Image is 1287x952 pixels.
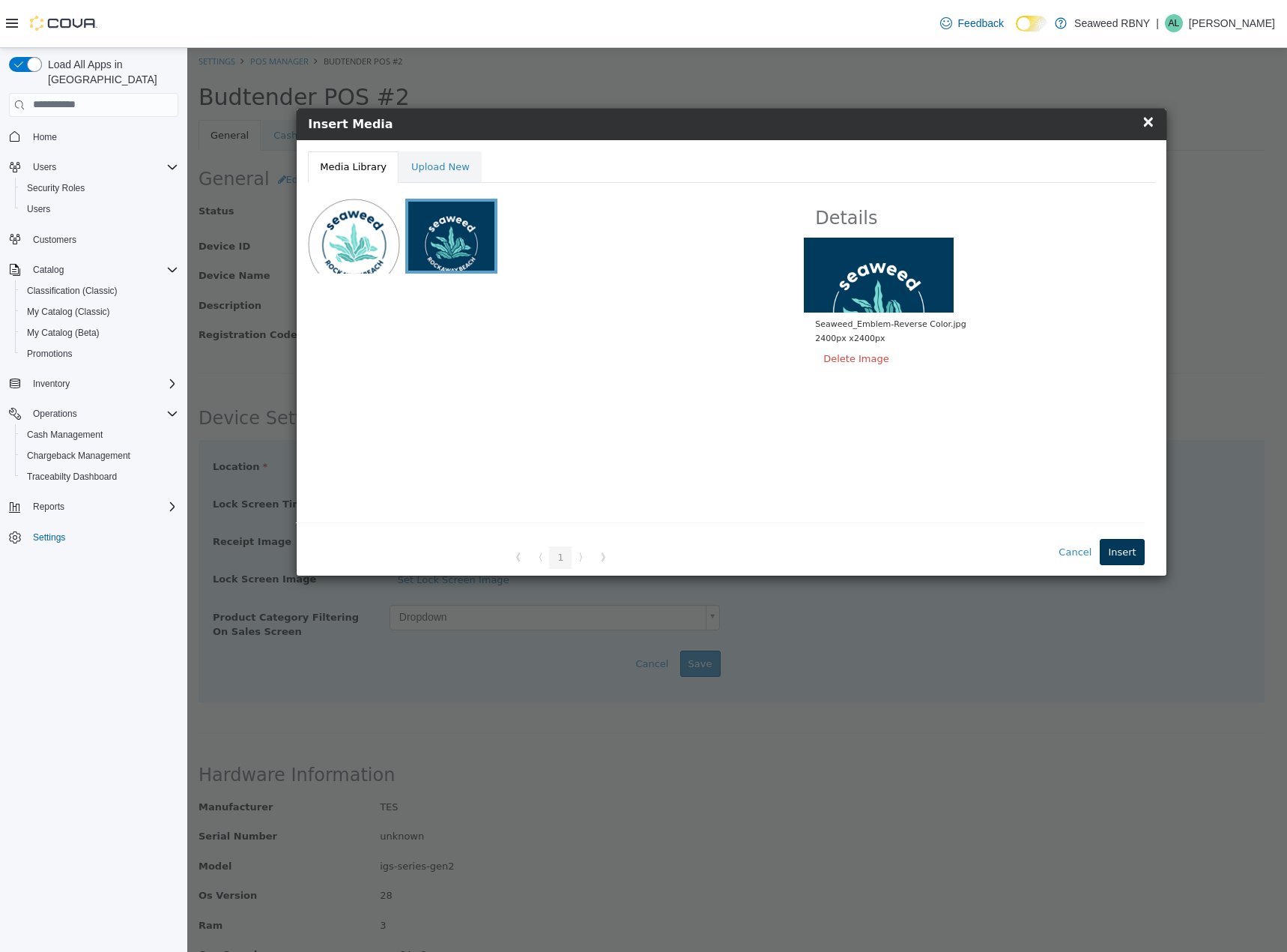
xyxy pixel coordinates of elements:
[27,285,118,297] span: Classification (Classic)
[628,160,690,180] h2: Details
[21,200,178,218] span: Users
[27,471,117,483] span: Traceabilty Dashboard
[3,403,184,424] button: Operations
[27,450,130,462] span: Chargeback Management
[27,261,70,279] button: Catalog
[33,161,56,173] span: Users
[121,103,211,135] a: Media Library
[628,298,710,325] button: Delete Image
[27,429,103,441] span: Cash Management
[30,16,97,31] img: Cova
[21,345,178,363] span: Promotions
[27,128,63,146] a: Home
[21,324,106,342] a: My Catalog (Beta)
[27,327,100,339] span: My Catalog (Beta)
[27,261,178,279] span: Catalog
[27,405,83,423] button: Operations
[27,127,178,146] span: Home
[1169,14,1180,32] span: AL
[21,200,56,218] a: Users
[3,526,184,548] button: Settings
[15,424,184,445] button: Cash Management
[21,324,178,342] span: My Catalog (Beta)
[33,531,65,543] span: Settings
[21,426,178,444] span: Cash Management
[15,322,184,343] button: My Catalog (Beta)
[21,468,123,486] a: Traceabilty Dashboard
[27,158,62,176] button: Users
[1156,14,1159,32] p: |
[15,178,184,199] button: Security Roles
[27,375,178,393] span: Inventory
[27,158,178,176] span: Users
[688,286,698,295] small: px
[958,16,1004,31] span: Feedback
[21,179,178,197] span: Security Roles
[27,230,178,249] span: Customers
[27,405,178,423] span: Operations
[121,67,967,85] h4: Insert Media
[3,229,184,250] button: Customers
[15,199,184,220] button: Users
[15,466,184,487] button: Traceabilty Dashboard
[212,103,294,135] a: Upload New
[667,286,688,295] small: 2400
[1016,16,1047,31] input: Dark Mode
[628,271,778,281] small: Seaweed_Emblem-Reverse Color.jpg
[27,375,76,393] button: Inventory
[27,203,50,215] span: Users
[27,528,71,546] a: Settings
[33,234,76,246] span: Customers
[649,286,667,295] small: px x
[21,345,79,363] a: Promotions
[15,445,184,466] button: Chargeback Management
[27,231,82,249] a: Customers
[33,131,57,143] span: Home
[21,303,116,321] a: My Catalog (Classic)
[27,528,178,546] span: Settings
[33,264,64,276] span: Catalog
[21,179,91,197] a: Security Roles
[954,64,968,82] span: ×
[934,8,1010,38] a: Feedback
[27,182,85,194] span: Security Roles
[3,373,184,394] button: Inventory
[3,157,184,178] button: Users
[3,259,184,280] button: Catalog
[21,426,109,444] a: Cash Management
[27,306,110,318] span: My Catalog (Classic)
[912,491,957,518] button: Insert
[33,408,77,420] span: Operations
[3,496,184,517] button: Reports
[21,447,136,465] a: Chargeback Management
[1074,14,1150,32] p: Seaweed RBNY
[863,491,912,518] button: Cancel
[1165,14,1183,32] div: Adam Linet
[33,501,64,513] span: Reports
[628,286,649,295] small: 2400
[15,280,184,301] button: Classification (Classic)
[27,498,70,516] button: Reports
[3,126,184,148] button: Home
[21,282,178,300] span: Classification (Classic)
[9,120,178,588] nav: Complex example
[42,57,178,87] span: Load All Apps in [GEOGRAPHIC_DATA]
[15,343,184,364] button: Promotions
[27,498,178,516] span: Reports
[21,468,178,486] span: Traceabilty Dashboard
[21,282,124,300] a: Classification (Classic)
[1189,14,1275,32] p: [PERSON_NAME]
[21,447,178,465] span: Chargeback Management
[33,378,70,390] span: Inventory
[21,303,178,321] span: My Catalog (Classic)
[27,348,73,360] span: Promotions
[15,301,184,322] button: My Catalog (Classic)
